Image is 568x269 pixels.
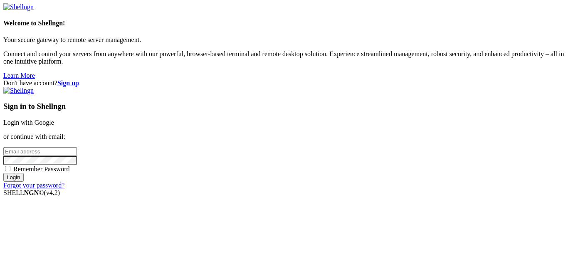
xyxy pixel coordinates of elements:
p: Connect and control your servers from anywhere with our powerful, browser-based terminal and remo... [3,50,565,65]
input: Email address [3,147,77,156]
span: Remember Password [13,165,70,173]
span: 4.2.0 [44,189,60,196]
p: or continue with email: [3,133,565,141]
input: Remember Password [5,166,10,171]
a: Login with Google [3,119,54,126]
a: Forgot your password? [3,182,64,189]
a: Sign up [57,79,79,86]
input: Login [3,173,24,182]
h3: Sign in to Shellngn [3,102,565,111]
b: NGN [24,189,39,196]
img: Shellngn [3,87,34,94]
span: SHELL © [3,189,60,196]
div: Don't have account? [3,79,565,87]
p: Your secure gateway to remote server management. [3,36,565,44]
h4: Welcome to Shellngn! [3,20,565,27]
a: Learn More [3,72,35,79]
img: Shellngn [3,3,34,11]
